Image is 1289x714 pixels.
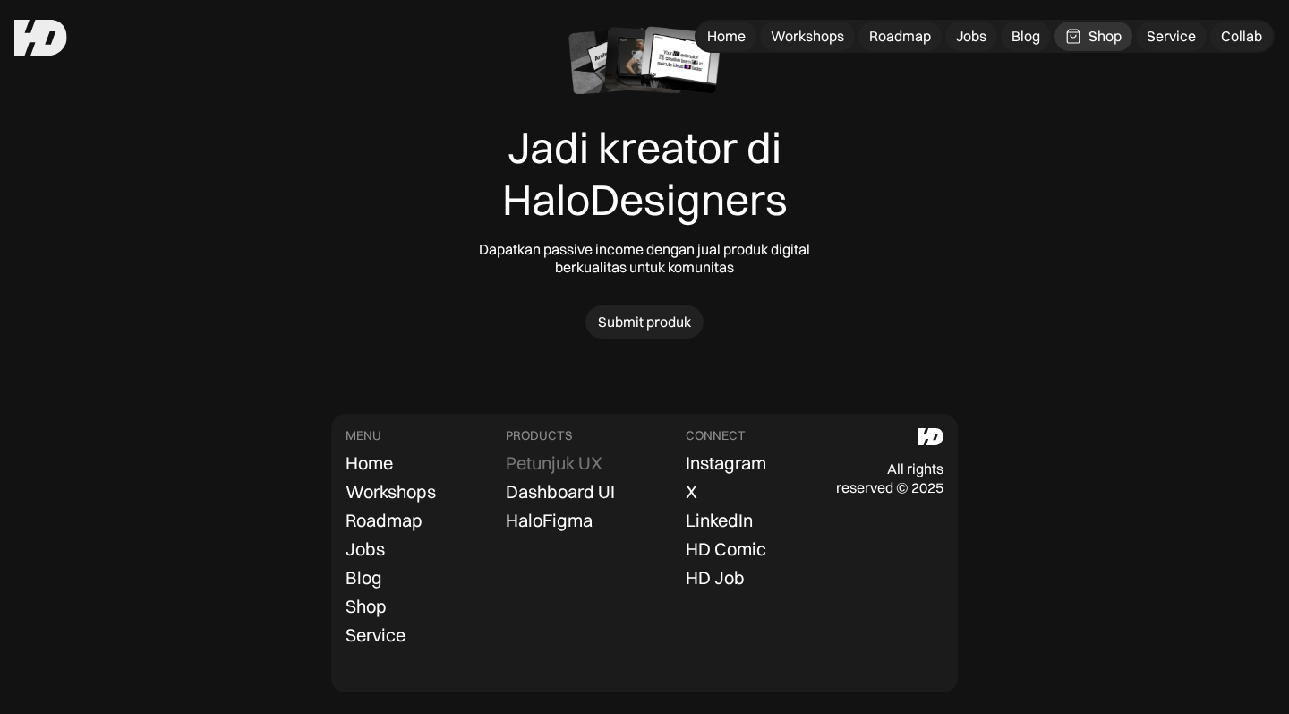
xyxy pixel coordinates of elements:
[346,567,382,589] div: Blog
[686,567,745,589] div: HD Job
[598,313,691,331] div: Submit produk
[346,624,405,646] div: Service
[686,481,697,503] div: X
[1012,27,1040,46] div: Blog
[346,481,436,503] div: Workshops
[707,27,746,46] div: Home
[452,122,837,225] div: Jadi kreator di HaloDesigners
[836,460,943,497] div: All rights reserved © 2025
[506,428,572,443] div: PRODUCTS
[346,538,385,560] div: Jobs
[346,452,393,474] div: Home
[1054,22,1132,51] a: Shop
[1147,27,1196,46] div: Service
[506,479,615,504] a: Dashboard UI
[346,479,436,504] a: Workshops
[346,510,423,531] div: Roadmap
[956,27,986,46] div: Jobs
[346,594,387,619] a: Shop
[346,537,385,562] a: Jobs
[1210,22,1273,51] a: Collab
[506,481,615,503] div: Dashboard UI
[686,452,766,474] div: Instagram
[760,22,855,51] a: Workshops
[585,305,704,339] a: Submit produk
[945,22,997,51] a: Jobs
[346,428,381,443] div: MENU
[686,510,753,531] div: LinkedIn
[686,479,697,504] a: X
[346,623,405,648] a: Service
[346,596,387,617] div: Shop
[771,27,844,46] div: Workshops
[686,538,766,560] div: HD Comic
[506,510,593,531] div: HaloFigma
[686,508,753,533] a: LinkedIn
[1001,22,1051,51] a: Blog
[686,565,745,590] a: HD Job
[686,537,766,562] a: HD Comic
[686,428,746,443] div: CONNECT
[1136,22,1207,51] a: Service
[696,22,756,51] a: Home
[506,508,593,533] a: HaloFigma
[1221,27,1262,46] div: Collab
[686,451,766,476] a: Instagram
[346,565,382,590] a: Blog
[452,240,837,278] div: Dapatkan passive income dengan jual produk digital berkualitas untuk komunitas
[506,452,602,474] div: Petunjuk UX
[346,508,423,533] a: Roadmap
[506,451,602,476] a: Petunjuk UX
[869,27,931,46] div: Roadmap
[346,451,393,476] a: Home
[858,22,942,51] a: Roadmap
[1088,27,1122,46] div: Shop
